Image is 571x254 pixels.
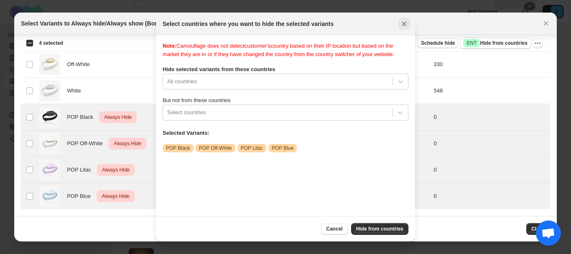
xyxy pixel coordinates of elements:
td: 548 [431,78,550,104]
b: Selected Variants: [163,130,209,136]
h2: Select countries where you want to hide the selected variants [163,20,334,28]
td: 0 [431,157,550,183]
span: 4 selected [39,40,63,46]
img: image_5_1.png [39,107,60,128]
span: Always Hide [100,191,131,201]
td: 0 [431,131,550,157]
span: Close [531,226,545,232]
span: ENT [466,40,477,46]
span: POP Black [67,113,97,121]
span: Hide from countries [463,39,527,47]
button: Schedule hide [418,38,458,48]
button: Cancel [321,223,347,235]
img: image_7.png [39,159,60,180]
img: 13.png [39,80,60,101]
span: White [67,87,85,95]
span: Off-White [67,60,94,69]
td: 0 [431,183,550,210]
span: Always Hide [112,139,143,149]
img: 7.png [39,54,60,75]
div: Camouflage does not detect customer's country based on their IP location but based on the market ... [163,42,408,59]
span: Always Hide [100,165,131,175]
button: Close [540,18,552,29]
b: Note: [163,43,176,49]
span: POP Blue [67,192,95,200]
span: POP Lilac [241,145,263,151]
span: Schedule hide [421,40,455,46]
span: Hide from countries [356,226,403,232]
span: POP Off-White [199,145,232,151]
img: image_8.png [39,133,60,154]
span: POP Off-White [67,139,107,148]
div: Open chat [536,221,561,246]
button: Close [398,18,410,30]
span: POP Lilac [67,166,95,174]
button: Hide from countries [351,223,408,235]
button: Close [526,223,550,235]
td: 0 [431,104,550,131]
button: SuccessENTHide from countries [460,37,530,49]
h2: Select Variants to Always hide/Always show (Bond Touch 4 • Long-Distance [GEOGRAPHIC_DATA]) [21,19,298,28]
span: Always Hide [102,112,133,122]
img: image_6.png [39,186,60,207]
button: More actions [533,38,543,48]
span: POP Blue [272,145,293,151]
b: Hide selected variants from these countries [163,66,275,72]
span: POP Black [166,145,190,151]
td: 330 [431,51,550,78]
span: But not from these countries [163,97,231,103]
span: Cancel [326,226,342,232]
